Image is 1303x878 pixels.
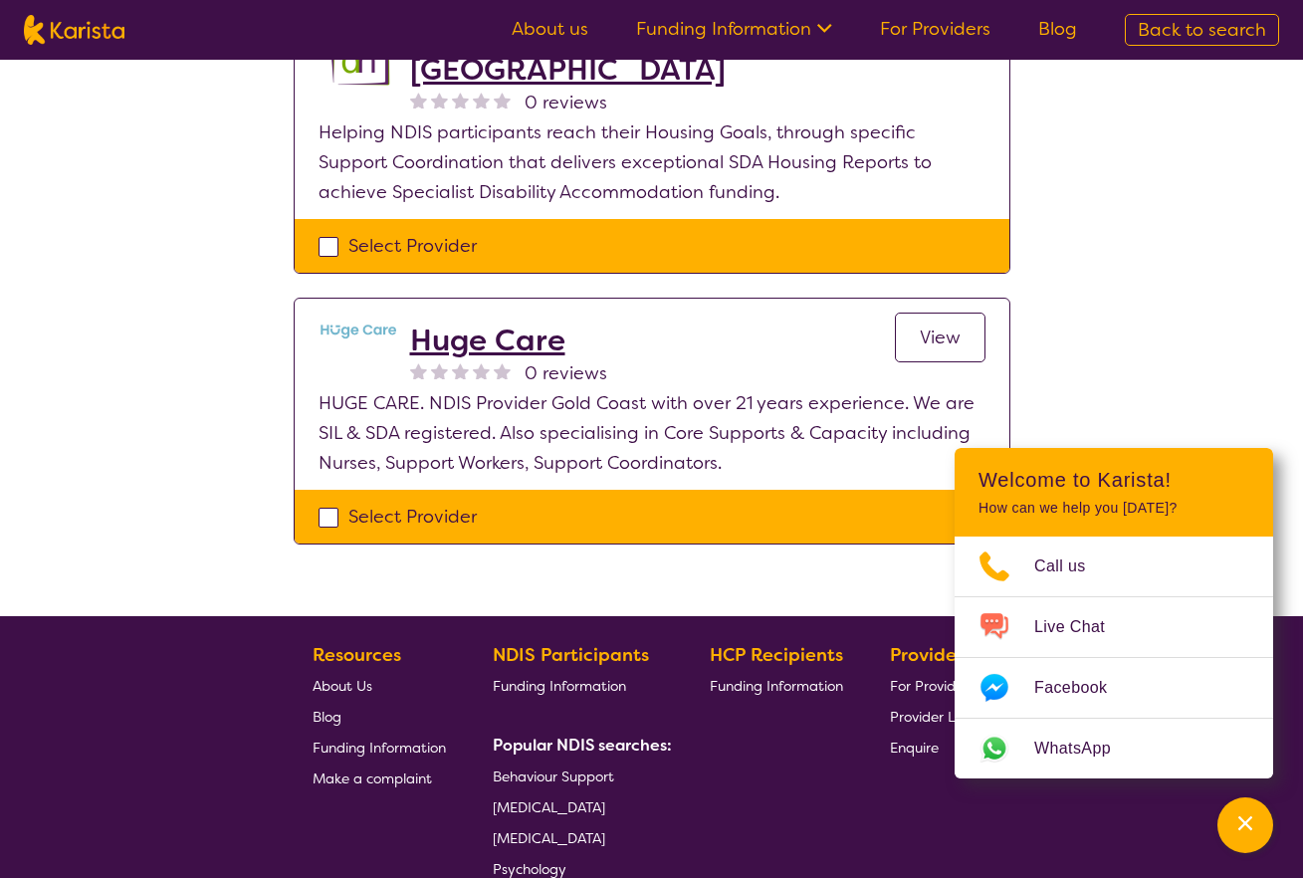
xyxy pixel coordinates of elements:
[1034,612,1129,642] span: Live Chat
[636,17,832,41] a: Funding Information
[1138,18,1266,42] span: Back to search
[313,701,446,732] a: Blog
[494,92,511,109] img: nonereviewstar
[319,117,985,207] p: Helping NDIS participants reach their Housing Goals, through specific Support Coordination that d...
[313,670,446,701] a: About Us
[410,92,427,109] img: nonereviewstar
[313,643,401,667] b: Resources
[710,643,843,667] b: HCP Recipients
[494,362,511,379] img: nonereviewstar
[1217,797,1273,853] button: Channel Menu
[410,16,895,88] a: Disability Housing [GEOGRAPHIC_DATA]
[1034,673,1131,703] span: Facebook
[920,326,961,349] span: View
[493,643,649,667] b: NDIS Participants
[493,822,664,853] a: [MEDICAL_DATA]
[313,732,446,763] a: Funding Information
[473,362,490,379] img: nonereviewstar
[319,323,398,339] img: qpdtjuftwexlinsi40qf.png
[493,761,664,791] a: Behaviour Support
[313,739,446,757] span: Funding Information
[431,362,448,379] img: nonereviewstar
[1125,14,1279,46] a: Back to search
[955,448,1273,778] div: Channel Menu
[431,92,448,109] img: nonereviewstar
[493,791,664,822] a: [MEDICAL_DATA]
[493,670,664,701] a: Funding Information
[512,17,588,41] a: About us
[890,643,972,667] b: Providers
[710,670,843,701] a: Funding Information
[880,17,990,41] a: For Providers
[1034,551,1110,581] span: Call us
[890,708,982,726] span: Provider Login
[319,388,985,478] p: HUGE CARE. NDIS Provider Gold Coast with over 21 years experience. We are SIL & SDA registered. A...
[978,468,1249,492] h2: Welcome to Karista!
[452,92,469,109] img: nonereviewstar
[410,323,607,358] a: Huge Care
[955,719,1273,778] a: Web link opens in a new tab.
[890,677,975,695] span: For Providers
[493,677,626,695] span: Funding Information
[410,362,427,379] img: nonereviewstar
[890,732,982,763] a: Enquire
[1034,734,1135,764] span: WhatsApp
[493,735,672,756] b: Popular NDIS searches:
[493,798,605,816] span: [MEDICAL_DATA]
[955,537,1273,778] ul: Choose channel
[24,15,124,45] img: Karista logo
[895,313,985,362] a: View
[890,701,982,732] a: Provider Login
[525,358,607,388] span: 0 reviews
[978,500,1249,517] p: How can we help you [DATE]?
[313,763,446,793] a: Make a complaint
[473,92,490,109] img: nonereviewstar
[313,677,372,695] span: About Us
[890,670,982,701] a: For Providers
[890,739,939,757] span: Enquire
[493,829,605,847] span: [MEDICAL_DATA]
[1038,17,1077,41] a: Blog
[525,88,607,117] span: 0 reviews
[452,362,469,379] img: nonereviewstar
[710,677,843,695] span: Funding Information
[493,860,566,878] span: Psychology
[313,769,432,787] span: Make a complaint
[493,768,614,785] span: Behaviour Support
[313,708,341,726] span: Blog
